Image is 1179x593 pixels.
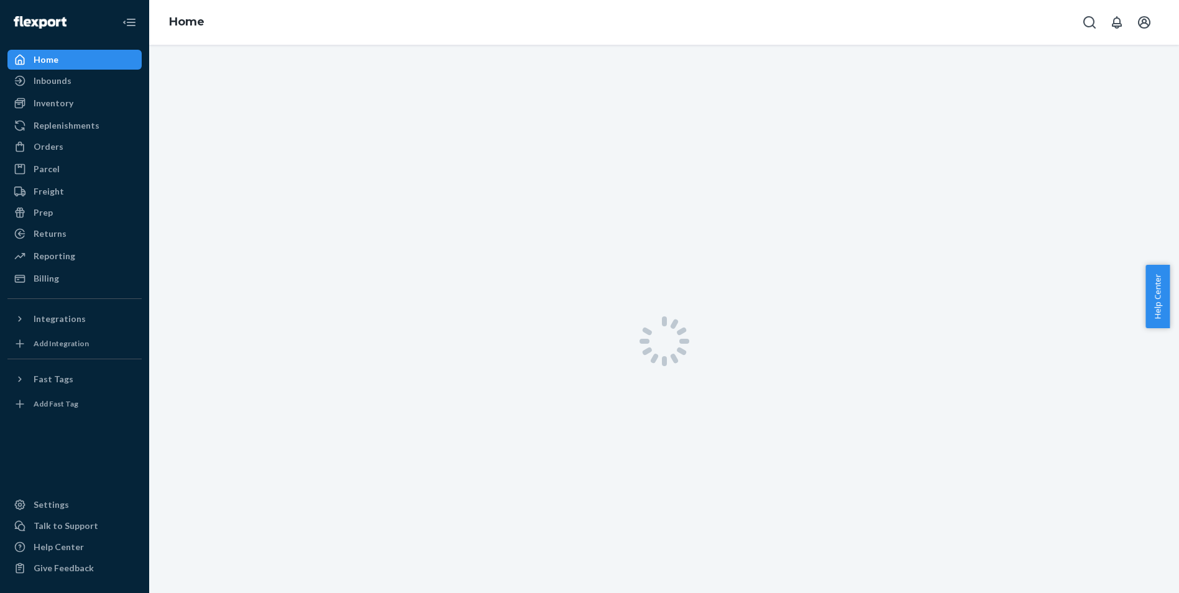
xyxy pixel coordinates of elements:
[7,182,142,201] a: Freight
[34,272,59,285] div: Billing
[169,15,204,29] a: Home
[7,394,142,414] a: Add Fast Tag
[34,140,63,153] div: Orders
[34,338,89,349] div: Add Integration
[7,50,142,70] a: Home
[7,495,142,515] a: Settings
[7,137,142,157] a: Orders
[7,159,142,179] a: Parcel
[14,16,67,29] img: Flexport logo
[34,119,99,132] div: Replenishments
[7,93,142,113] a: Inventory
[7,269,142,288] a: Billing
[34,53,58,66] div: Home
[159,4,214,40] ol: breadcrumbs
[1104,10,1129,35] button: Open notifications
[34,313,86,325] div: Integrations
[7,224,142,244] a: Returns
[34,97,73,109] div: Inventory
[7,516,142,536] a: Talk to Support
[34,499,69,511] div: Settings
[34,228,67,240] div: Returns
[34,562,94,574] div: Give Feedback
[1145,265,1170,328] button: Help Center
[34,250,75,262] div: Reporting
[7,558,142,578] button: Give Feedback
[34,398,78,409] div: Add Fast Tag
[34,185,64,198] div: Freight
[1132,10,1157,35] button: Open account menu
[7,309,142,329] button: Integrations
[34,75,71,87] div: Inbounds
[1077,10,1102,35] button: Open Search Box
[34,541,84,553] div: Help Center
[7,116,142,136] a: Replenishments
[34,206,53,219] div: Prep
[7,71,142,91] a: Inbounds
[7,369,142,389] button: Fast Tags
[117,10,142,35] button: Close Navigation
[34,163,60,175] div: Parcel
[34,373,73,385] div: Fast Tags
[7,246,142,266] a: Reporting
[34,520,98,532] div: Talk to Support
[7,203,142,223] a: Prep
[7,334,142,354] a: Add Integration
[7,537,142,557] a: Help Center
